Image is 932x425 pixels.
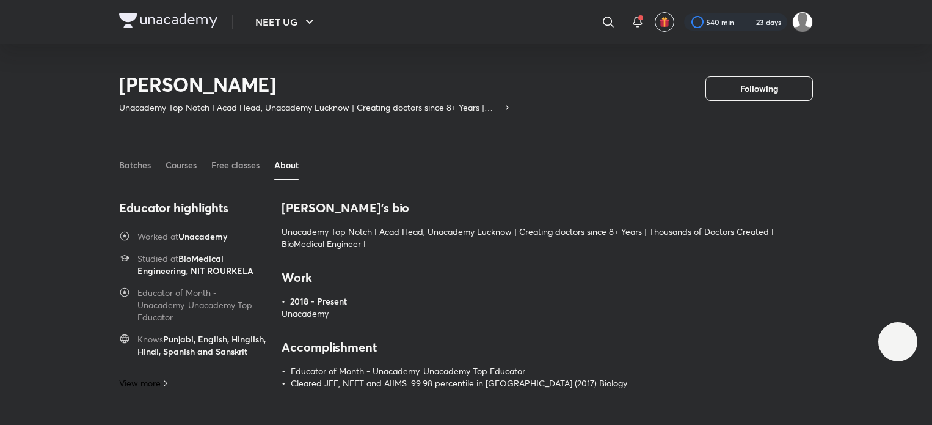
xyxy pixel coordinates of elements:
div: About [274,159,299,171]
p: Unacademy [282,308,813,320]
p: Educator of Month - Unacademy. Unacademy Top Educator. [137,287,252,323]
a: Courses [166,150,197,180]
h4: Work [282,270,813,286]
p: Knows [137,333,163,345]
button: Following [705,76,813,101]
h6: • 2018 - Present [282,295,813,308]
img: streak [741,16,754,28]
h4: [PERSON_NAME] 's bio [282,200,813,216]
div: Batches [119,159,151,171]
a: Company Logo [119,13,217,31]
h6: Punjabi, English, Hinglish, Hindi, Spanish and Sanskrit [137,333,267,358]
a: About [274,150,299,180]
div: Free classes [211,159,260,171]
p: Studied at [137,253,178,264]
a: Free classes [211,150,260,180]
p: Worked at [137,231,178,242]
button: avatar [655,12,674,32]
a: Batches [119,150,151,180]
h2: [PERSON_NAME] [119,72,512,97]
p: Educator of Month - Unacademy. Unacademy Top Educator. [291,365,526,377]
div: Courses [166,159,197,171]
p: Unacademy Top Notch I Acad Head, Unacademy Lucknow | Creating doctors since 8+ Years | Thousands ... [282,226,813,250]
img: ttu [890,334,905,349]
p: View more [119,377,161,390]
span: Following [740,83,778,95]
h4: Accomplishment [282,339,813,355]
img: surabhi [792,12,813,32]
button: NEET UG [248,10,324,34]
h4: Educator highlights [119,200,267,216]
img: avatar [659,17,670,28]
p: Cleared JEE, NEET and AIIMS. 99.98 percentile in [GEOGRAPHIC_DATA] (2017) Biology [291,377,627,390]
h6: Unacademy [137,231,227,243]
h6: BioMedical Engineering, NIT ROURKELA [137,253,267,277]
p: Unacademy Top Notch I Acad Head, Unacademy Lucknow | Creating doctors since 8+ Years | Thousands ... [119,102,502,114]
img: Company Logo [119,13,217,28]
